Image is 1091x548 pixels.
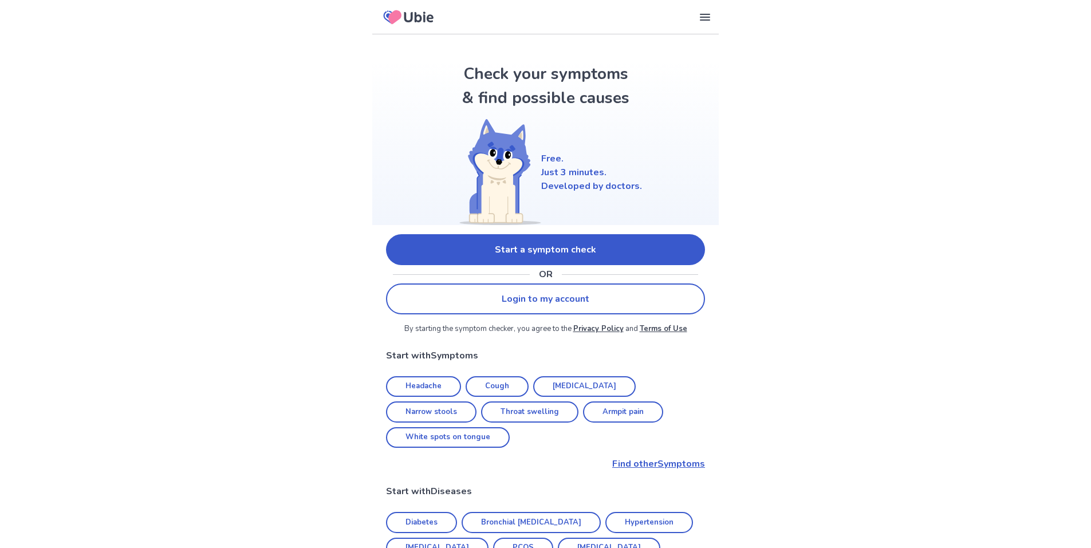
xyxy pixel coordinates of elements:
[386,401,476,423] a: Narrow stools
[541,165,642,179] p: Just 3 minutes.
[386,349,705,362] p: Start with Symptoms
[573,324,624,334] a: Privacy Policy
[386,512,457,533] a: Diabetes
[386,324,705,335] p: By starting the symptom checker, you agree to the and
[481,401,578,423] a: Throat swelling
[386,457,705,471] p: Find other Symptoms
[541,152,642,165] p: Free.
[386,234,705,265] a: Start a symptom check
[466,376,529,397] a: Cough
[605,512,693,533] a: Hypertension
[462,512,601,533] a: Bronchial [MEDICAL_DATA]
[533,376,636,397] a: [MEDICAL_DATA]
[541,179,642,193] p: Developed by doctors.
[386,457,705,471] a: Find otherSymptoms
[640,324,687,334] a: Terms of Use
[386,484,705,498] p: Start with Diseases
[539,267,553,281] p: OR
[460,62,632,110] h1: Check your symptoms & find possible causes
[450,119,541,225] img: Shiba (Welcome)
[386,283,705,314] a: Login to my account
[386,376,461,397] a: Headache
[583,401,663,423] a: Armpit pain
[386,427,510,448] a: White spots on tongue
